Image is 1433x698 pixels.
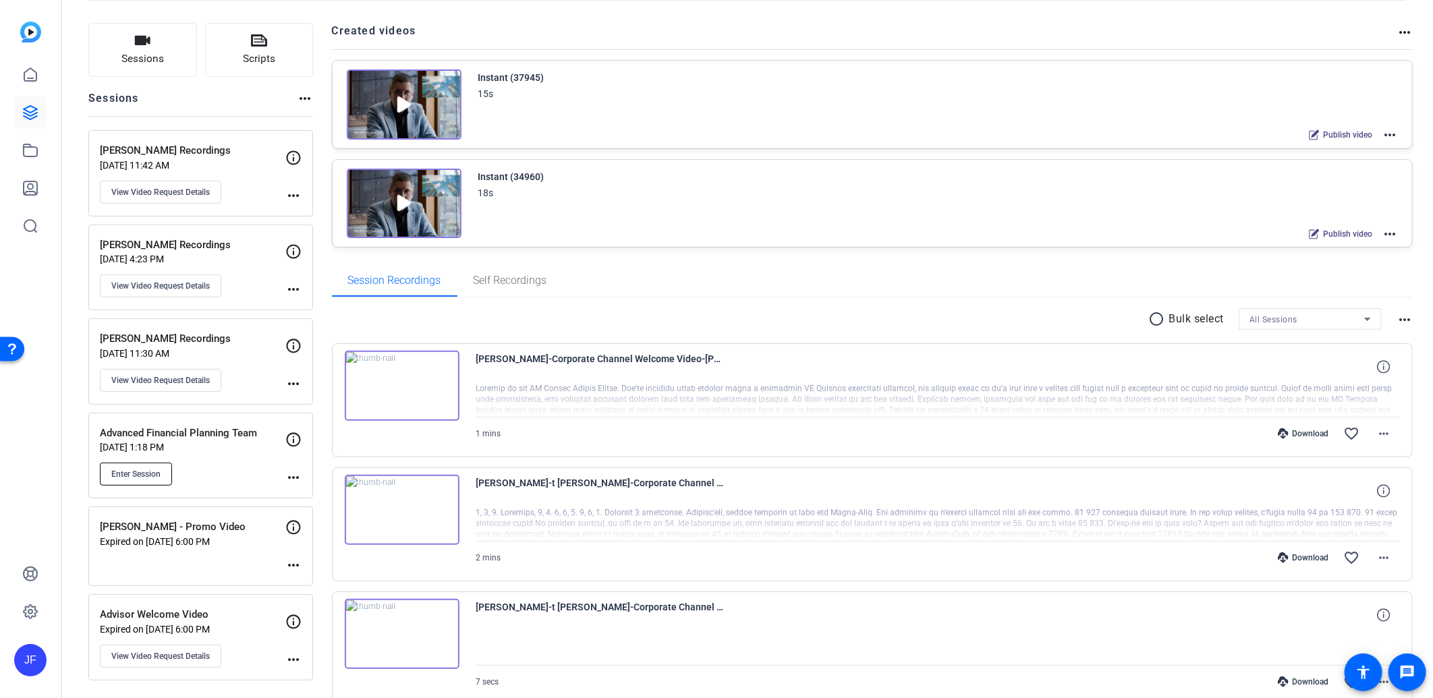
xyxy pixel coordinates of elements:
[111,375,210,386] span: View Video Request Details
[111,651,210,662] span: View Video Request Details
[100,331,285,347] p: [PERSON_NAME] Recordings
[1271,552,1335,563] div: Download
[1382,226,1398,242] mat-icon: more_horiz
[476,429,501,438] span: 1 mins
[1343,674,1359,690] mat-icon: favorite_border
[347,69,461,140] img: Creator Project Thumbnail
[88,90,139,116] h2: Sessions
[1169,311,1225,327] p: Bulk select
[332,23,1397,49] h2: Created videos
[1355,664,1372,680] mat-icon: accessibility
[345,599,459,669] img: thumb-nail
[121,51,164,67] span: Sessions
[478,169,544,185] div: Instant (34960)
[476,553,501,562] span: 2 mins
[1323,229,1372,239] span: Publish video
[88,23,197,77] button: Sessions
[285,469,302,486] mat-icon: more_horiz
[100,607,285,622] p: Advisor Welcome Video
[111,469,161,479] span: Enter Session
[205,23,314,77] button: Scripts
[285,376,302,392] mat-icon: more_horiz
[285,557,302,573] mat-icon: more_horiz
[100,274,221,297] button: View Video Request Details
[476,475,726,507] span: [PERSON_NAME]-t [PERSON_NAME]-Corporate Channel Welcome Video-[PERSON_NAME]-t [PERSON_NAME] Recor...
[100,254,285,264] p: [DATE] 4:23 PM
[285,281,302,297] mat-icon: more_horiz
[100,536,285,547] p: Expired on [DATE] 6:00 PM
[1271,428,1335,439] div: Download
[1343,550,1359,566] mat-icon: favorite_border
[1382,127,1398,143] mat-icon: more_horiz
[476,599,726,631] span: [PERSON_NAME]-t [PERSON_NAME]-Corporate Channel Welcome Video-[PERSON_NAME]-t [PERSON_NAME] Recor...
[100,645,221,668] button: View Video Request Details
[100,143,285,158] p: [PERSON_NAME] Recordings
[1343,426,1359,442] mat-icon: favorite_border
[14,644,47,676] div: JF
[347,169,461,239] img: Creator Project Thumbnail
[348,275,441,286] span: Session Recordings
[100,442,285,453] p: [DATE] 1:18 PM
[1149,311,1169,327] mat-icon: radio_button_unchecked
[20,22,41,42] img: blue-gradient.svg
[474,275,547,286] span: Self Recordings
[100,519,285,535] p: [PERSON_NAME] - Promo Video
[111,281,210,291] span: View Video Request Details
[478,185,494,201] div: 18s
[100,160,285,171] p: [DATE] 11:42 AM
[1376,426,1392,442] mat-icon: more_horiz
[478,86,494,102] div: 15s
[1376,674,1392,690] mat-icon: more_horiz
[111,187,210,198] span: View Video Request Details
[100,463,172,486] button: Enter Session
[100,348,285,359] p: [DATE] 11:30 AM
[1271,676,1335,687] div: Download
[285,651,302,668] mat-icon: more_horiz
[1249,315,1297,324] span: All Sessions
[1376,550,1392,566] mat-icon: more_horiz
[243,51,275,67] span: Scripts
[476,677,499,687] span: 7 secs
[476,351,726,383] span: [PERSON_NAME]-Corporate Channel Welcome Video-[PERSON_NAME] Recordings-1757612275938-webcam
[1397,312,1413,328] mat-icon: more_horiz
[345,475,459,545] img: thumb-nail
[100,237,285,253] p: [PERSON_NAME] Recordings
[1397,24,1413,40] mat-icon: more_horiz
[1323,129,1372,140] span: Publish video
[100,426,285,441] p: Advanced Financial Planning Team
[345,351,459,421] img: thumb-nail
[297,90,313,107] mat-icon: more_horiz
[100,369,221,392] button: View Video Request Details
[285,187,302,204] mat-icon: more_horiz
[100,624,285,635] p: Expired on [DATE] 6:00 PM
[478,69,544,86] div: Instant (37945)
[1399,664,1415,680] mat-icon: message
[100,181,221,204] button: View Video Request Details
